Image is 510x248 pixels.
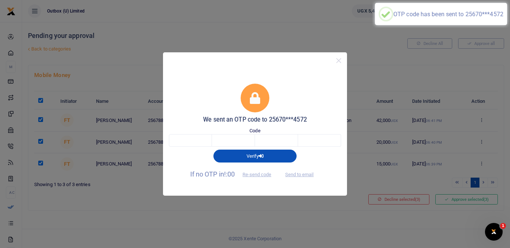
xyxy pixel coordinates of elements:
span: !:00 [224,170,235,178]
button: Verify [213,150,297,162]
div: OTP code has been sent to 25670***4572 [393,11,503,18]
h5: We sent an OTP code to 25670***4572 [169,116,341,123]
label: Code [249,127,260,135]
span: If no OTP in [190,170,278,178]
span: 1 [500,223,506,229]
iframe: Intercom live chat [485,223,503,241]
button: Close [333,55,344,66]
